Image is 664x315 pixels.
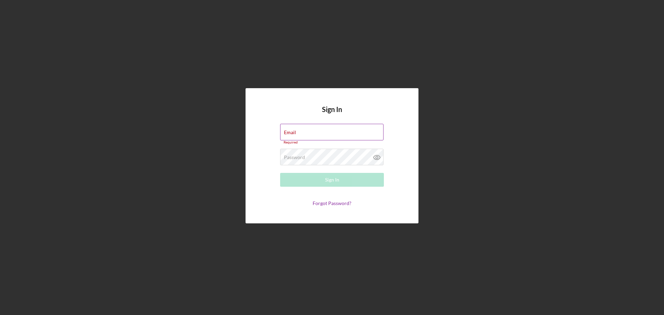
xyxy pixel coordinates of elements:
label: Password [284,155,305,160]
label: Email [284,130,296,135]
button: Sign In [280,173,384,187]
h4: Sign In [322,105,342,124]
a: Forgot Password? [313,200,351,206]
div: Required [280,140,384,145]
div: Sign In [325,173,339,187]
